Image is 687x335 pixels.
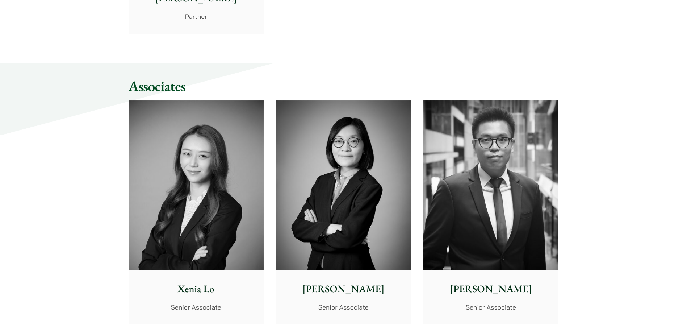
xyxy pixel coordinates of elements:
p: Senior Associate [134,302,258,312]
a: [PERSON_NAME] Senior Associate [423,100,558,324]
p: Partner [134,12,258,21]
p: Senior Associate [429,302,553,312]
a: [PERSON_NAME] Senior Associate [276,100,411,324]
p: [PERSON_NAME] [282,281,405,297]
a: Xenia Lo Senior Associate [129,100,264,324]
p: Xenia Lo [134,281,258,297]
h2: Associates [129,77,559,95]
p: Senior Associate [282,302,405,312]
p: [PERSON_NAME] [429,281,553,297]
